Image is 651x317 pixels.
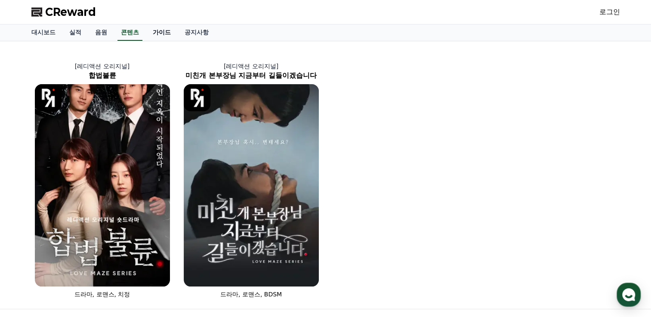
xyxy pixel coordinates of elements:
[111,246,165,267] a: 설정
[35,84,170,287] img: 합법불륜
[3,246,57,267] a: 홈
[35,84,62,111] img: [object Object] Logo
[88,24,114,41] a: 음원
[184,84,319,287] img: 미친개 본부장님 지금부터 길들이겠습니다
[28,55,177,305] a: [레디액션 오리지널] 합법불륜 합법불륜 [object Object] Logo 드라마, 로맨스, 치정
[178,24,216,41] a: 공지사항
[31,5,96,19] a: CReward
[146,24,178,41] a: 가이드
[57,246,111,267] a: 대화
[599,7,620,17] a: 로그인
[28,70,177,81] h2: 합법불륜
[79,259,89,266] span: 대화
[177,70,326,81] h2: 미친개 본부장님 지금부터 길들이겠습니다
[28,62,177,70] p: [레디액션 오리지널]
[62,24,88,41] a: 실적
[74,291,130,298] span: 드라마, 로맨스, 치정
[25,24,62,41] a: 대시보드
[220,291,282,298] span: 드라마, 로맨스, BDSM
[177,62,326,70] p: [레디액션 오리지널]
[184,84,211,111] img: [object Object] Logo
[177,55,326,305] a: [레디액션 오리지널] 미친개 본부장님 지금부터 길들이겠습니다 미친개 본부장님 지금부터 길들이겠습니다 [object Object] Logo 드라마, 로맨스, BDSM
[45,5,96,19] span: CReward
[117,24,142,41] a: 콘텐츠
[133,259,143,265] span: 설정
[27,259,32,265] span: 홈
